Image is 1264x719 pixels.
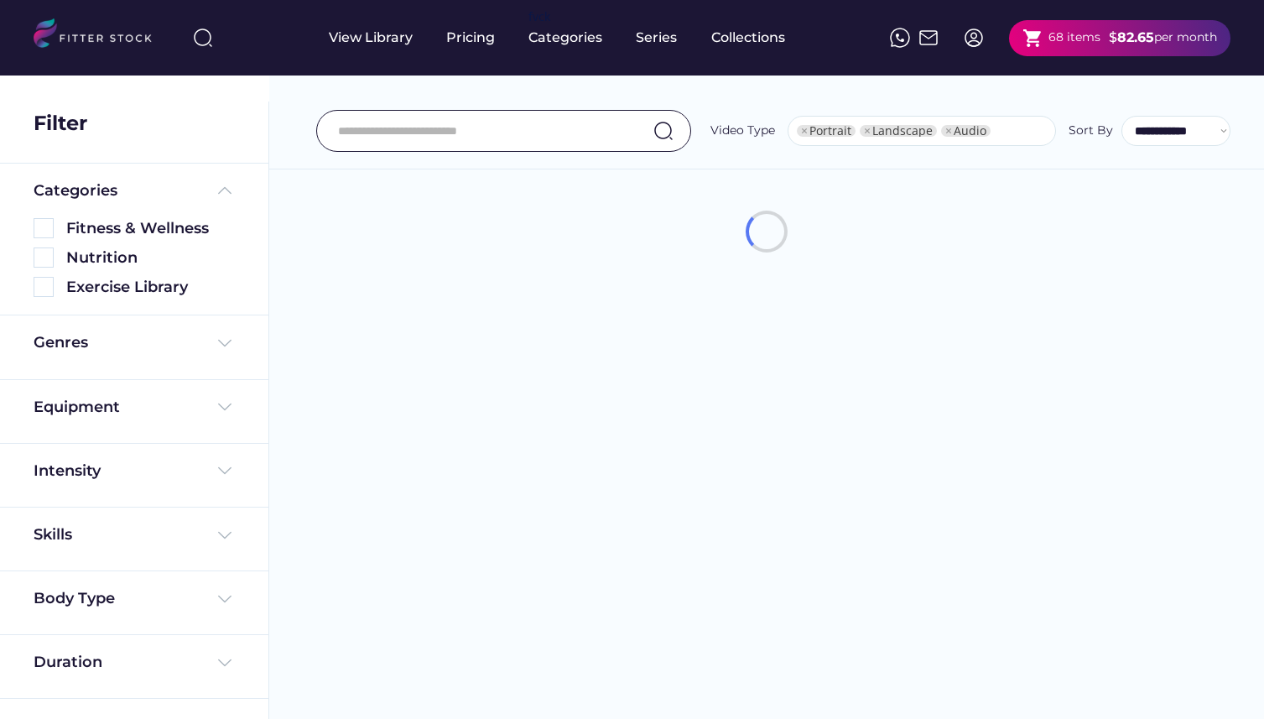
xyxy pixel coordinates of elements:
img: Frame%20%284%29.svg [215,333,235,353]
div: Intensity [34,461,101,482]
img: Rectangle%205126.svg [34,277,54,297]
div: Video Type [710,122,775,139]
div: Series [636,29,678,47]
div: Fitness & Wellness [66,218,235,239]
strong: 82.65 [1117,29,1154,45]
span: × [864,125,871,137]
div: Categories [34,180,117,201]
div: Categories [528,29,602,47]
div: per month [1154,29,1217,46]
div: Duration [34,652,102,673]
img: search-normal%203.svg [193,28,213,48]
span: × [801,125,808,137]
img: Frame%20%284%29.svg [215,397,235,417]
img: meteor-icons_whatsapp%20%281%29.svg [890,28,910,48]
img: LOGO.svg [34,18,166,53]
span: × [945,125,952,137]
div: Genres [34,332,88,353]
img: Frame%20%284%29.svg [215,461,235,481]
li: Landscape [860,125,937,137]
div: 68 items [1048,29,1100,46]
li: Portrait [797,125,856,137]
div: Exercise Library [66,277,235,298]
div: Sort By [1069,122,1113,139]
div: Pricing [446,29,495,47]
img: search-normal.svg [653,121,674,141]
div: fvck [528,8,550,25]
img: Frame%20%284%29.svg [215,589,235,609]
div: Filter [34,109,87,138]
img: profile-circle.svg [964,28,984,48]
div: Nutrition [66,247,235,268]
img: Frame%20%284%29.svg [215,525,235,545]
img: Frame%20%284%29.svg [215,653,235,673]
div: View Library [329,29,413,47]
img: Frame%20%285%29.svg [215,180,235,201]
li: Audio [941,125,991,137]
div: Collections [711,29,785,47]
div: Skills [34,524,75,545]
div: $ [1109,29,1117,47]
button: shopping_cart [1022,28,1043,49]
img: Rectangle%205126.svg [34,247,54,268]
img: Frame%2051.svg [918,28,939,48]
img: Rectangle%205126.svg [34,218,54,238]
div: Body Type [34,588,115,609]
div: Equipment [34,397,120,418]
